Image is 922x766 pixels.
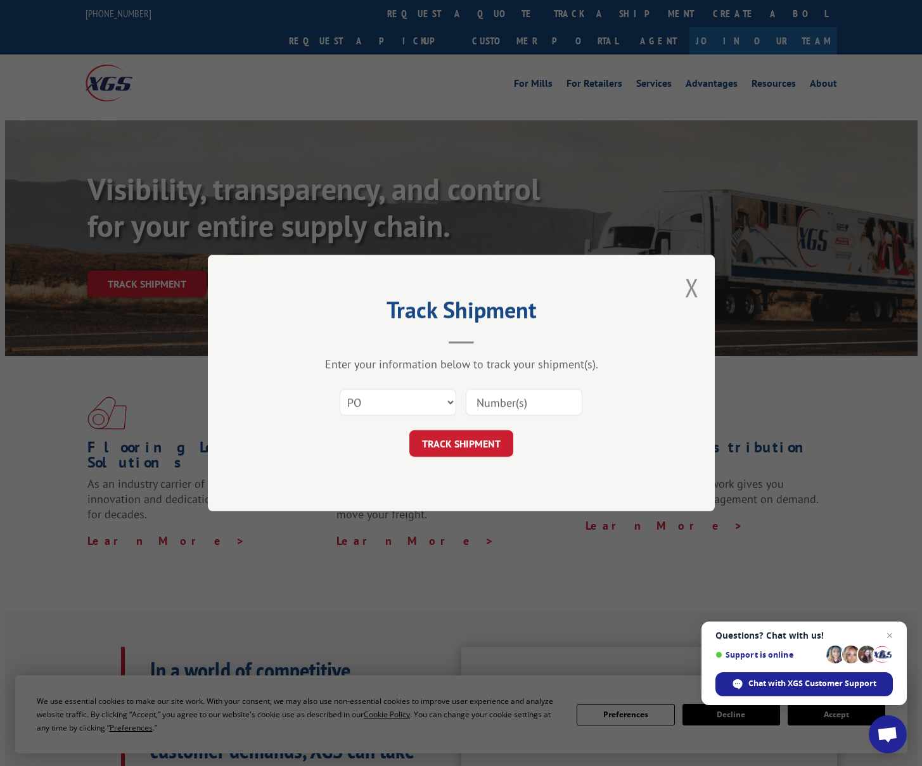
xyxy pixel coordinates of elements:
[715,650,822,660] span: Support is online
[466,389,582,416] input: Number(s)
[271,301,651,325] h2: Track Shipment
[685,271,699,304] button: Close modal
[869,715,907,753] div: Open chat
[271,357,651,371] div: Enter your information below to track your shipment(s).
[882,628,897,643] span: Close chat
[748,678,876,689] span: Chat with XGS Customer Support
[715,630,893,641] span: Questions? Chat with us!
[715,672,893,696] div: Chat with XGS Customer Support
[409,430,513,457] button: TRACK SHIPMENT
